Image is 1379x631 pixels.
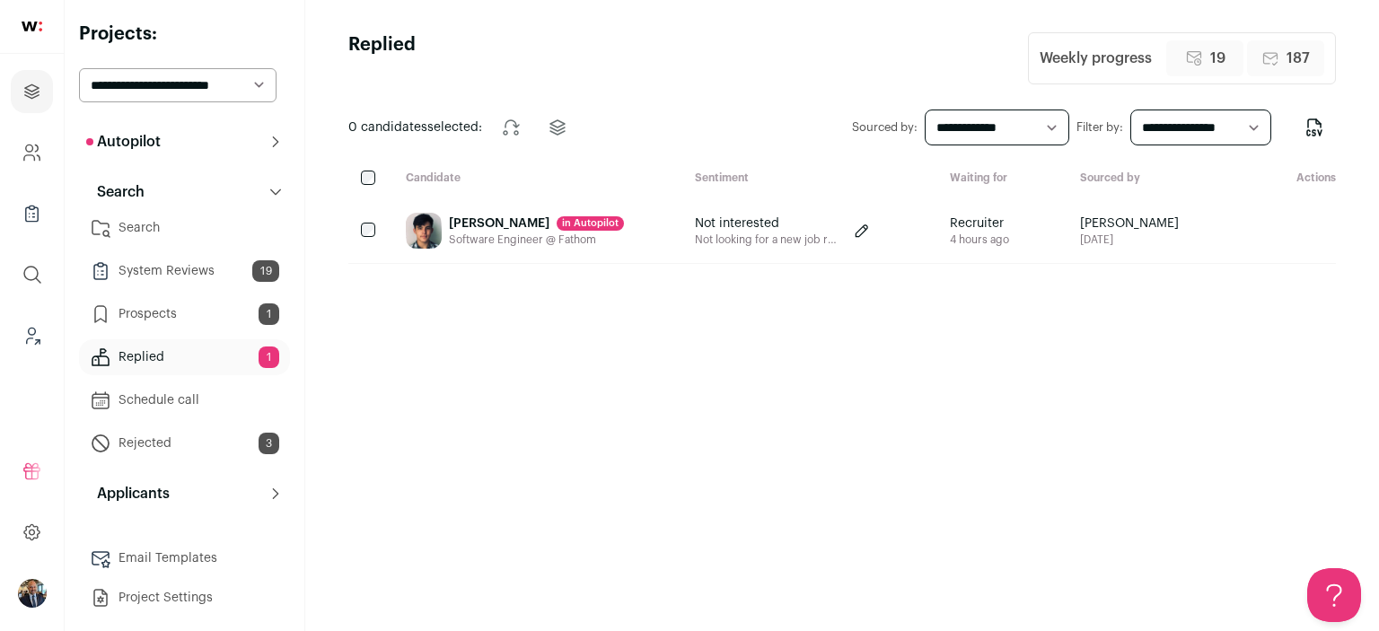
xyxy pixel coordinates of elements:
[11,70,53,113] a: Projects
[950,232,1009,247] div: 4 hours ago
[86,181,145,203] p: Search
[86,483,170,504] p: Applicants
[1080,232,1179,247] span: [DATE]
[79,124,290,160] button: Autopilot
[79,476,290,512] button: Applicants
[1080,215,1179,232] span: [PERSON_NAME]
[79,253,290,289] a: System Reviews19
[18,579,47,608] button: Open dropdown
[79,339,290,375] a: Replied1
[79,174,290,210] button: Search
[1066,171,1235,188] div: Sourced by
[11,192,53,235] a: Company Lists
[79,540,290,576] a: Email Templates
[79,210,290,246] a: Search
[681,171,935,188] div: Sentiment
[79,425,290,461] a: Rejected3
[1210,48,1225,69] span: 19
[695,215,839,232] p: Not interested
[1040,48,1152,69] div: Weekly progress
[79,382,290,418] a: Schedule call
[557,216,624,231] div: in Autopilot
[1076,120,1123,135] label: Filter by:
[11,131,53,174] a: Company and ATS Settings
[259,346,279,368] span: 1
[449,232,624,247] div: Software Engineer @ Fathom
[252,260,279,282] span: 19
[1293,106,1336,149] button: Export to CSV
[259,303,279,325] span: 1
[348,32,416,84] h1: Replied
[1287,48,1310,69] span: 187
[391,171,681,188] div: Candidate
[348,121,427,134] span: 0 candidates
[449,215,624,232] div: [PERSON_NAME]
[79,22,290,47] h2: Projects:
[695,232,839,247] p: Not looking for a new job right now
[950,215,1009,232] span: Recruiter
[79,296,290,332] a: Prospects1
[86,131,161,153] p: Autopilot
[259,433,279,454] span: 3
[79,580,290,616] a: Project Settings
[406,213,442,249] img: ef9c68fc92d25d9fda17a380be5acca394a1a4f0e5378a30aedb695c492c6329
[11,314,53,357] a: Leads (Backoffice)
[935,171,1066,188] div: Waiting for
[852,120,918,135] label: Sourced by:
[348,118,482,136] span: selected:
[1235,171,1336,188] div: Actions
[1307,568,1361,622] iframe: Help Scout Beacon - Open
[18,579,47,608] img: 18202275-medium_jpg
[22,22,42,31] img: wellfound-shorthand-0d5821cbd27db2630d0214b213865d53afaa358527fdda9d0ea32b1df1b89c2c.svg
